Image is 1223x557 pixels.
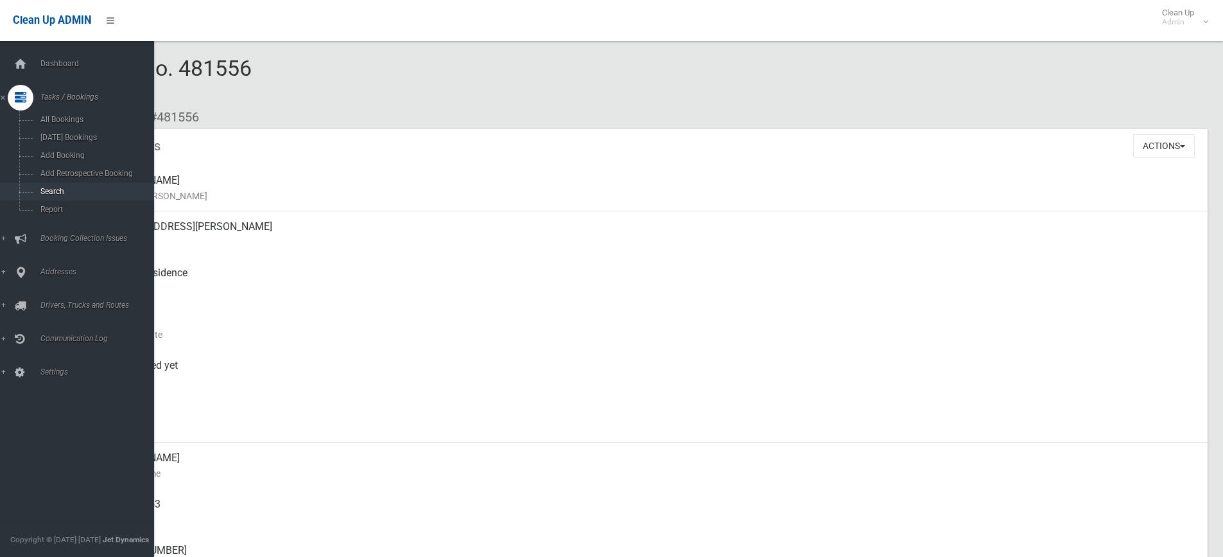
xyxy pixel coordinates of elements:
[37,334,164,343] span: Communication Log
[103,258,1197,304] div: Front of Residence
[103,234,1197,250] small: Address
[103,512,1197,527] small: Mobile
[103,489,1197,535] div: 0422439453
[103,188,1197,204] small: Name of [PERSON_NAME]
[37,93,164,102] span: Tasks / Bookings
[37,169,153,178] span: Add Retrospective Booking
[37,367,164,376] span: Settings
[37,187,153,196] span: Search
[1156,8,1207,27] span: Clean Up
[103,165,1197,211] div: [PERSON_NAME]
[10,535,101,544] span: Copyright © [DATE]-[DATE]
[56,55,252,105] span: Booking No. 481556
[103,373,1197,389] small: Collected At
[37,267,164,276] span: Addresses
[37,205,153,214] span: Report
[37,133,153,142] span: [DATE] Bookings
[103,350,1197,396] div: Not collected yet
[103,327,1197,342] small: Collection Date
[1133,134,1195,158] button: Actions
[37,234,164,243] span: Booking Collection Issues
[103,211,1197,258] div: [STREET_ADDRESS][PERSON_NAME]
[37,115,153,124] span: All Bookings
[103,535,149,544] strong: Jet Dynamics
[103,466,1197,481] small: Contact Name
[140,105,199,129] li: #481556
[1162,17,1194,27] small: Admin
[103,420,1197,435] small: Zone
[37,301,164,310] span: Drivers, Trucks and Routes
[103,443,1197,489] div: [PERSON_NAME]
[103,304,1197,350] div: [DATE]
[103,396,1197,443] div: [DATE]
[13,14,91,26] span: Clean Up ADMIN
[103,281,1197,296] small: Pickup Point
[37,151,153,160] span: Add Booking
[37,59,164,68] span: Dashboard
